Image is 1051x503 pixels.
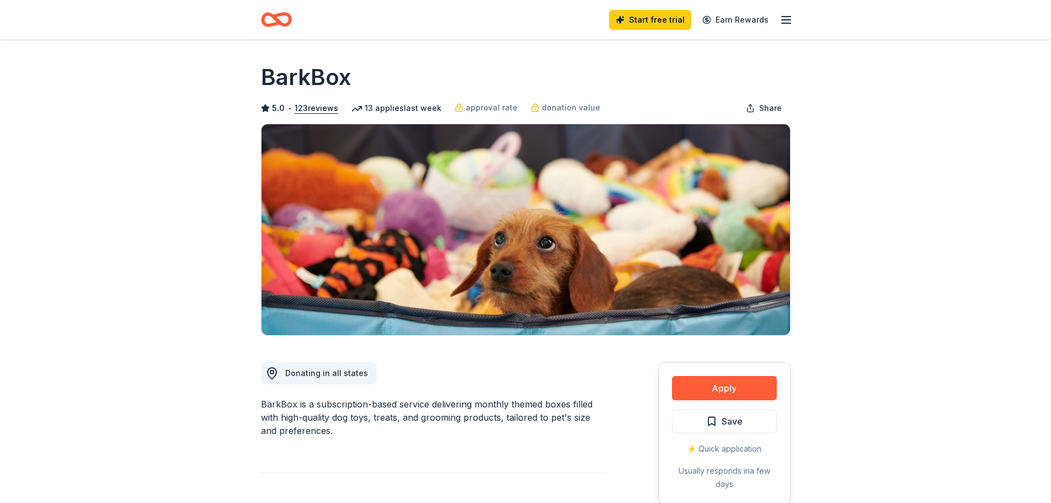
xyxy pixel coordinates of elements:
[262,124,790,335] img: Image for BarkBox
[272,102,285,115] span: 5.0
[672,464,777,491] div: Usually responds in a few days
[542,101,600,114] span: donation value
[261,398,605,437] div: BarkBox is a subscription-based service delivering monthly themed boxes filled with high-quality ...
[287,104,291,113] span: •
[737,97,791,119] button: Share
[672,376,777,400] button: Apply
[295,102,338,115] button: 123reviews
[672,409,777,433] button: Save
[261,7,292,33] a: Home
[672,442,777,456] div: ⚡️ Quick application
[531,101,600,114] a: donation value
[455,101,518,114] a: approval rate
[722,414,743,428] span: Save
[351,102,441,115] div: 13 applies last week
[609,10,691,30] a: Start free trial
[696,10,775,30] a: Earn Rewards
[759,102,782,115] span: Share
[285,368,368,378] span: Donating in all states
[261,62,351,93] h1: BarkBox
[466,101,518,114] span: approval rate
